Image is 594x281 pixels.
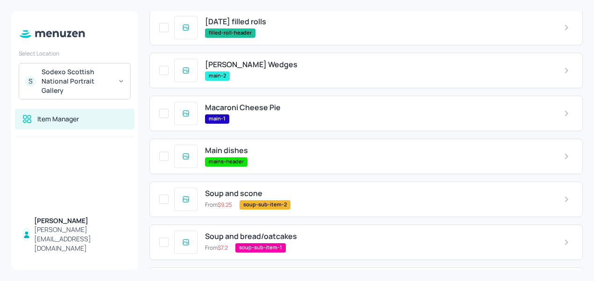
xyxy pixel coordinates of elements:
div: Sodexo Scottish National Portrait Gallery [42,67,112,95]
span: filled-roll-header [205,29,255,37]
span: [DATE] filled rolls [205,17,266,26]
span: mains-header [205,158,247,166]
span: main-1 [205,115,229,123]
span: soup-sub-item-1 [235,244,286,252]
span: $ 7.2 [218,244,228,252]
span: Soup and bread/oatcakes [205,232,297,241]
span: Main dishes [205,146,248,155]
span: Macaroni Cheese Pie [205,103,281,112]
span: soup-sub-item-2 [240,201,290,209]
p: From [205,201,232,209]
span: $ 9.25 [218,201,232,209]
div: Item Manager [37,114,79,124]
span: [PERSON_NAME] Wedges [205,60,297,69]
span: main-2 [205,72,230,80]
span: Soup and scone [205,189,262,198]
div: [PERSON_NAME][EMAIL_ADDRESS][DOMAIN_NAME] [34,225,127,253]
p: From [205,244,228,252]
div: Select Location [19,49,131,57]
div: [PERSON_NAME] [34,216,127,225]
div: S [25,76,36,87]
